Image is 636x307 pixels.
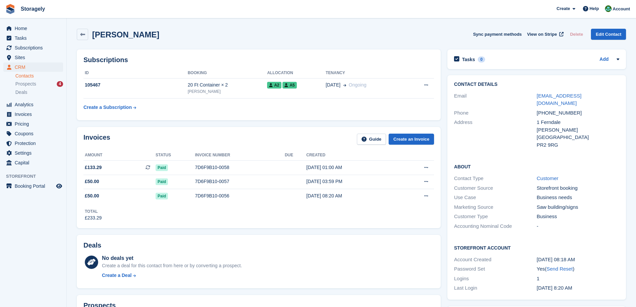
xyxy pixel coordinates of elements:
div: Saw building/signs [537,203,619,211]
div: Customer Type [454,213,537,220]
th: Booking [188,68,267,79]
div: [DATE] 08:18 AM [537,256,619,264]
div: Storefront booking [537,184,619,192]
span: Booking Portal [15,181,55,191]
div: Phone [454,109,537,117]
div: Total [85,208,102,214]
span: Account [613,6,630,12]
div: Logins [454,275,537,283]
th: Tenancy [326,68,407,79]
span: Create [557,5,570,12]
span: [DATE] [326,82,341,89]
h2: [PERSON_NAME] [92,30,159,39]
div: [DATE] 01:00 AM [306,164,398,171]
a: Storagely [18,3,48,14]
time: 2025-09-02 07:20:27 UTC [537,285,572,291]
span: CRM [15,62,55,72]
div: 7D6F9B10-0057 [195,178,285,185]
th: Due [285,150,306,161]
div: [PHONE_NUMBER] [537,109,619,117]
a: Add [600,56,609,63]
a: Edit Contact [591,29,626,40]
span: Capital [15,158,55,167]
a: Contacts [15,73,63,79]
div: [PERSON_NAME] [188,89,267,95]
span: Tasks [15,33,55,43]
a: Create an Invoice [389,134,434,145]
a: Send Reset [547,266,573,272]
a: menu [3,53,63,62]
span: ( ) [545,266,574,272]
span: £133.29 [85,164,102,171]
a: menu [3,119,63,129]
a: menu [3,43,63,52]
div: Marketing Source [454,203,537,211]
div: 4 [57,81,63,87]
a: menu [3,110,63,119]
span: Ongoing [349,82,367,88]
a: [EMAIL_ADDRESS][DOMAIN_NAME] [537,93,582,106]
div: 1 Ferndale [537,119,619,126]
a: View on Stripe [524,29,565,40]
span: Coupons [15,129,55,138]
a: Prospects 4 [15,81,63,88]
th: Status [156,150,195,161]
div: 105467 [83,82,188,89]
button: Sync payment methods [473,29,522,40]
th: Created [306,150,398,161]
th: Allocation [267,68,326,79]
a: menu [3,100,63,109]
div: £233.29 [85,214,102,221]
h2: About [454,163,619,170]
span: £50.00 [85,178,99,185]
div: Create a Subscription [83,104,132,111]
img: Notifications [605,5,612,12]
span: Analytics [15,100,55,109]
span: £50.00 [85,192,99,199]
span: Storefront [6,173,66,180]
h2: Invoices [83,134,110,145]
a: menu [3,24,63,33]
span: Prospects [15,81,36,87]
button: Delete [567,29,586,40]
div: Use Case [454,194,537,201]
span: Pricing [15,119,55,129]
th: Invoice number [195,150,285,161]
div: Email [454,92,537,107]
span: View on Stripe [527,31,557,38]
span: Invoices [15,110,55,119]
div: No deals yet [102,254,242,262]
span: Paid [156,193,168,199]
a: menu [3,158,63,167]
a: menu [3,62,63,72]
div: Create a Deal [102,272,132,279]
a: menu [3,139,63,148]
a: menu [3,148,63,158]
a: Guide [357,134,386,145]
span: Subscriptions [15,43,55,52]
h2: Deals [83,242,101,249]
h2: Storefront Account [454,244,619,251]
span: Deals [15,89,27,96]
span: A2 [267,82,281,89]
div: Contact Type [454,175,537,182]
a: Create a Deal [102,272,242,279]
div: Last Login [454,284,537,292]
span: Home [15,24,55,33]
a: menu [3,181,63,191]
a: menu [3,33,63,43]
a: Deals [15,89,63,96]
span: Settings [15,148,55,158]
span: Protection [15,139,55,148]
div: Business [537,213,619,220]
span: A5 [282,82,296,89]
div: [GEOGRAPHIC_DATA] [537,134,619,141]
div: 0 [478,56,485,62]
div: Address [454,119,537,149]
div: Yes [537,265,619,273]
h2: Subscriptions [83,56,434,64]
span: Paid [156,164,168,171]
h2: Contact Details [454,82,619,87]
div: PR2 9RG [537,141,619,149]
div: [DATE] 08:20 AM [306,192,398,199]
